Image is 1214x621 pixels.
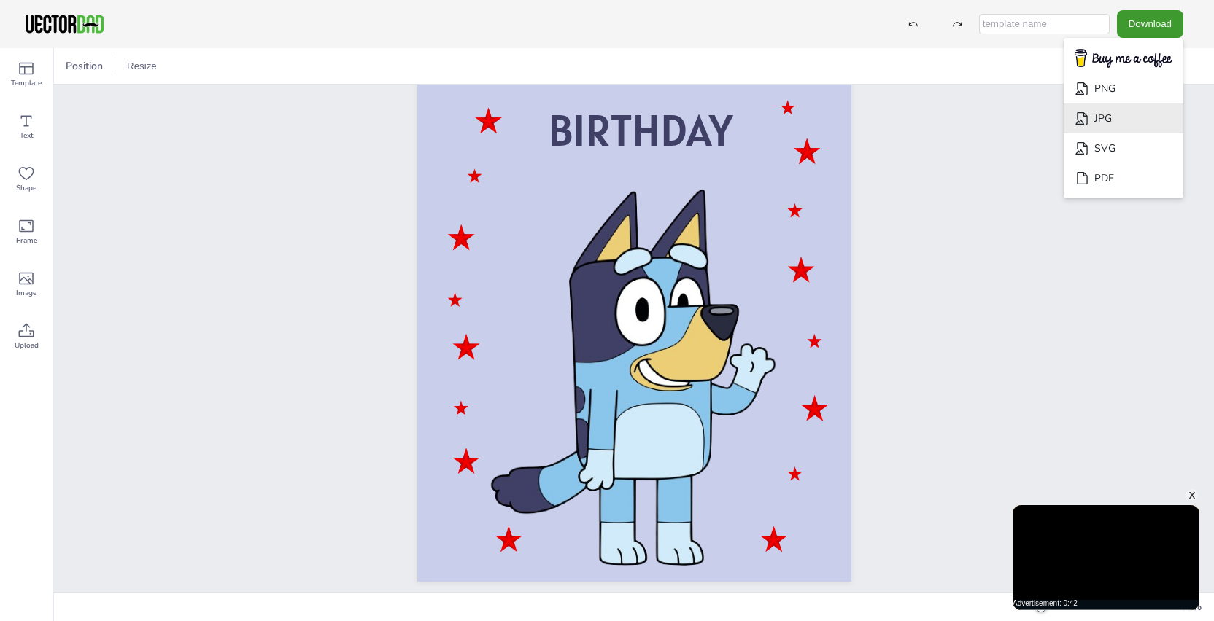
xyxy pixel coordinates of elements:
li: JPG [1064,103,1183,133]
input: template name [979,14,1110,34]
img: VectorDad-1.png [23,13,106,35]
li: SVG [1064,133,1183,163]
span: Position [63,59,106,73]
span: Text [20,130,34,141]
span: BIRTHDAY [548,102,732,158]
li: PNG [1064,74,1183,103]
ul: Download [1064,38,1183,199]
span: Frame [16,235,37,246]
img: buymecoffee.png [1065,44,1182,73]
button: Resize [121,55,163,78]
span: HAPPY [578,41,703,97]
span: Image [16,287,36,299]
span: Template [11,77,42,89]
button: Download [1117,10,1183,37]
li: PDF [1064,163,1183,193]
span: Shape [16,182,36,194]
span: Upload [15,340,39,351]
